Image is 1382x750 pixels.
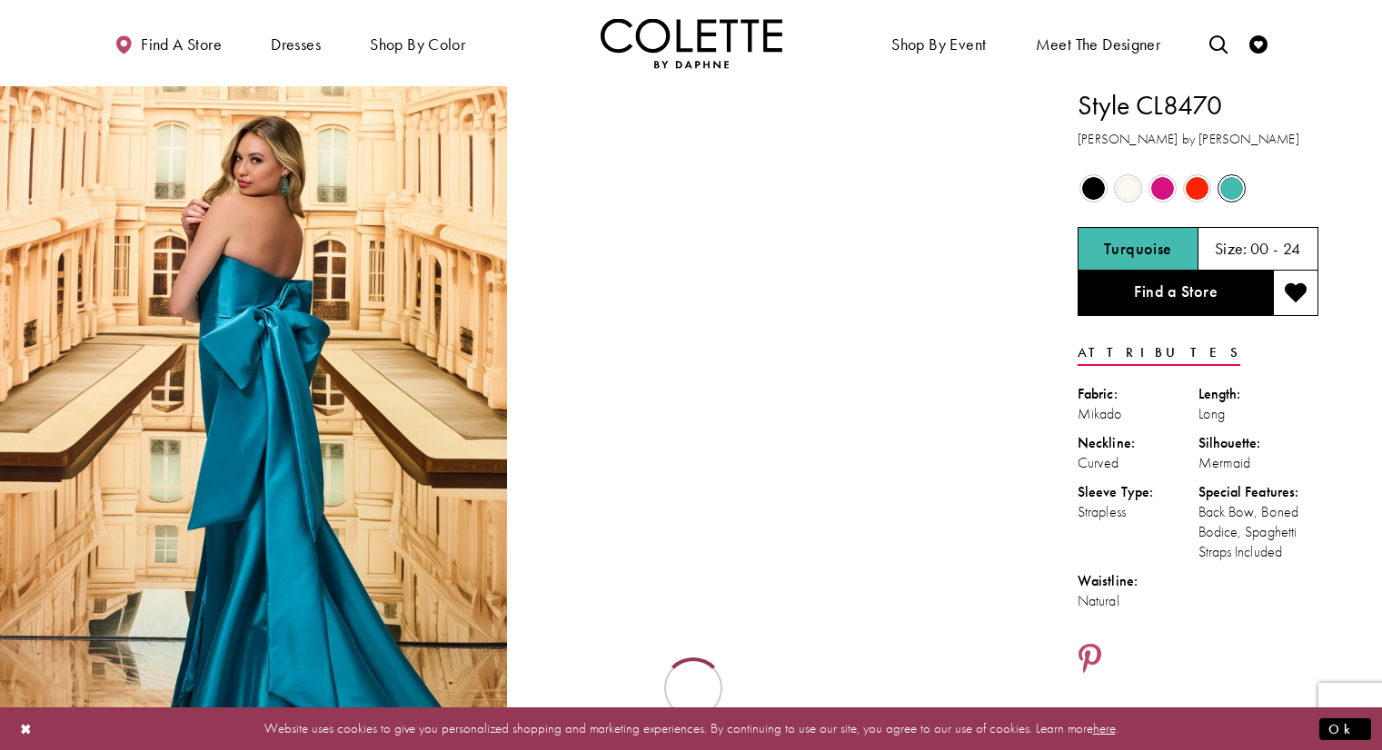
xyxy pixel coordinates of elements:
[1078,271,1273,316] a: Find a Store
[1181,173,1213,204] div: Scarlet
[1104,240,1172,258] h5: Chosen color
[11,713,42,745] button: Close Dialog
[1078,453,1198,473] div: Curved
[1198,433,1319,453] div: Silhouette:
[601,18,782,68] img: Colette by Daphne
[1078,404,1198,424] div: Mikado
[1078,571,1198,591] div: Waistline:
[1319,717,1371,740] button: Submit Dialog
[1078,433,1198,453] div: Neckline:
[1250,240,1301,258] h5: 00 - 24
[1078,172,1318,206] div: Product color controls state depends on size chosen
[1078,86,1318,124] h1: Style CL8470
[516,86,1023,340] video: Style CL8470 Colette by Daphne #1 autoplay loop mute video
[1078,340,1240,366] a: Attributes
[1112,173,1144,204] div: Diamond White
[1078,502,1198,522] div: Strapless
[1078,643,1102,677] a: Share using Pinterest - Opens in new tab
[1198,404,1319,424] div: Long
[370,35,465,54] span: Shop by color
[601,18,782,68] a: Visit Home Page
[887,18,990,68] span: Shop By Event
[1093,719,1116,737] a: here
[1078,482,1198,502] div: Sleeve Type:
[1198,482,1319,502] div: Special Features:
[1147,173,1178,204] div: Fuchsia
[1205,18,1232,68] a: Toggle search
[141,35,222,54] span: Find a store
[1198,502,1319,562] div: Back Bow, Boned Bodice, Spaghetti Straps Included
[1245,18,1272,68] a: Check Wishlist
[1078,173,1109,204] div: Black
[1036,35,1161,54] span: Meet the designer
[1273,271,1318,316] button: Add to wishlist
[1078,129,1318,150] h3: [PERSON_NAME] by [PERSON_NAME]
[131,716,1251,741] p: Website uses cookies to give you personalized shopping and marketing experiences. By continuing t...
[1078,591,1198,611] div: Natural
[271,35,321,54] span: Dresses
[266,18,325,68] span: Dresses
[1031,18,1166,68] a: Meet the designer
[1216,173,1248,204] div: Turquoise
[1198,453,1319,473] div: Mermaid
[891,35,986,54] span: Shop By Event
[110,18,226,68] a: Find a store
[1215,238,1248,259] span: Size:
[1078,384,1198,404] div: Fabric:
[365,18,470,68] span: Shop by color
[1198,384,1319,404] div: Length:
